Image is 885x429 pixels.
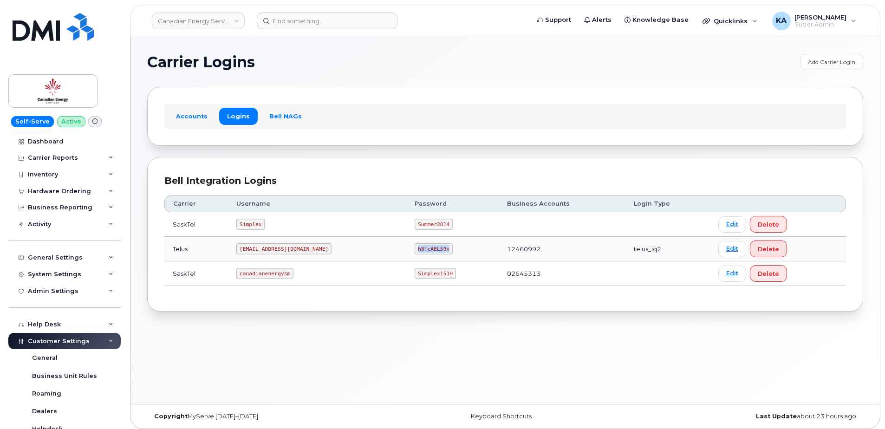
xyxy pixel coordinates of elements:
[261,108,310,124] a: Bell NAGs
[236,219,265,230] code: Simplex
[164,261,228,286] td: SaskTel
[236,268,293,279] code: canadianenergysm
[164,195,228,212] th: Carrier
[499,195,625,212] th: Business Accounts
[499,237,625,261] td: 12460992
[147,413,386,420] div: MyServe [DATE]–[DATE]
[625,237,710,261] td: telus_iq2
[750,265,787,282] button: Delete
[168,108,215,124] a: Accounts
[758,269,779,278] span: Delete
[415,219,453,230] code: Summer2014
[750,240,787,257] button: Delete
[164,237,228,261] td: Telus
[147,55,255,69] span: Carrier Logins
[154,413,188,420] strong: Copyright
[750,216,787,233] button: Delete
[219,108,258,124] a: Logins
[164,212,228,237] td: SaskTel
[718,266,746,282] a: Edit
[499,261,625,286] td: 02645313
[718,241,746,257] a: Edit
[415,268,456,279] code: Simplex151H
[718,216,746,233] a: Edit
[625,195,710,212] th: Login Type
[406,195,499,212] th: Password
[756,413,797,420] strong: Last Update
[471,413,532,420] a: Keyboard Shortcuts
[164,174,846,188] div: Bell Integration Logins
[800,54,863,70] a: Add Carrier Login
[236,243,332,254] code: [EMAIL_ADDRESS][DOMAIN_NAME]
[228,195,406,212] th: Username
[758,220,779,229] span: Delete
[415,243,453,254] code: h8!cAEL59v
[625,413,863,420] div: about 23 hours ago
[758,245,779,253] span: Delete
